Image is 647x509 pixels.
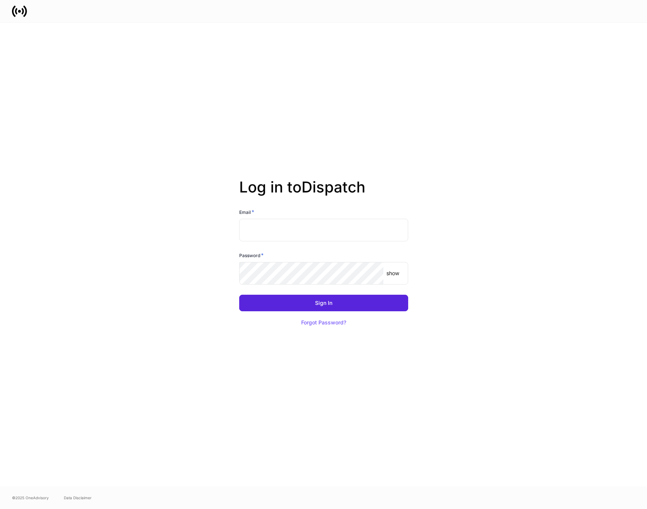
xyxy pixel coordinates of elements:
a: Data Disclaimer [64,495,92,501]
span: © 2025 OneAdvisory [12,495,49,501]
button: Forgot Password? [292,314,356,331]
div: Sign In [315,300,332,306]
h2: Log in to Dispatch [239,178,408,208]
h6: Password [239,251,264,259]
div: Forgot Password? [301,320,346,325]
button: Sign In [239,295,408,311]
p: show [386,270,399,277]
h6: Email [239,208,254,216]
